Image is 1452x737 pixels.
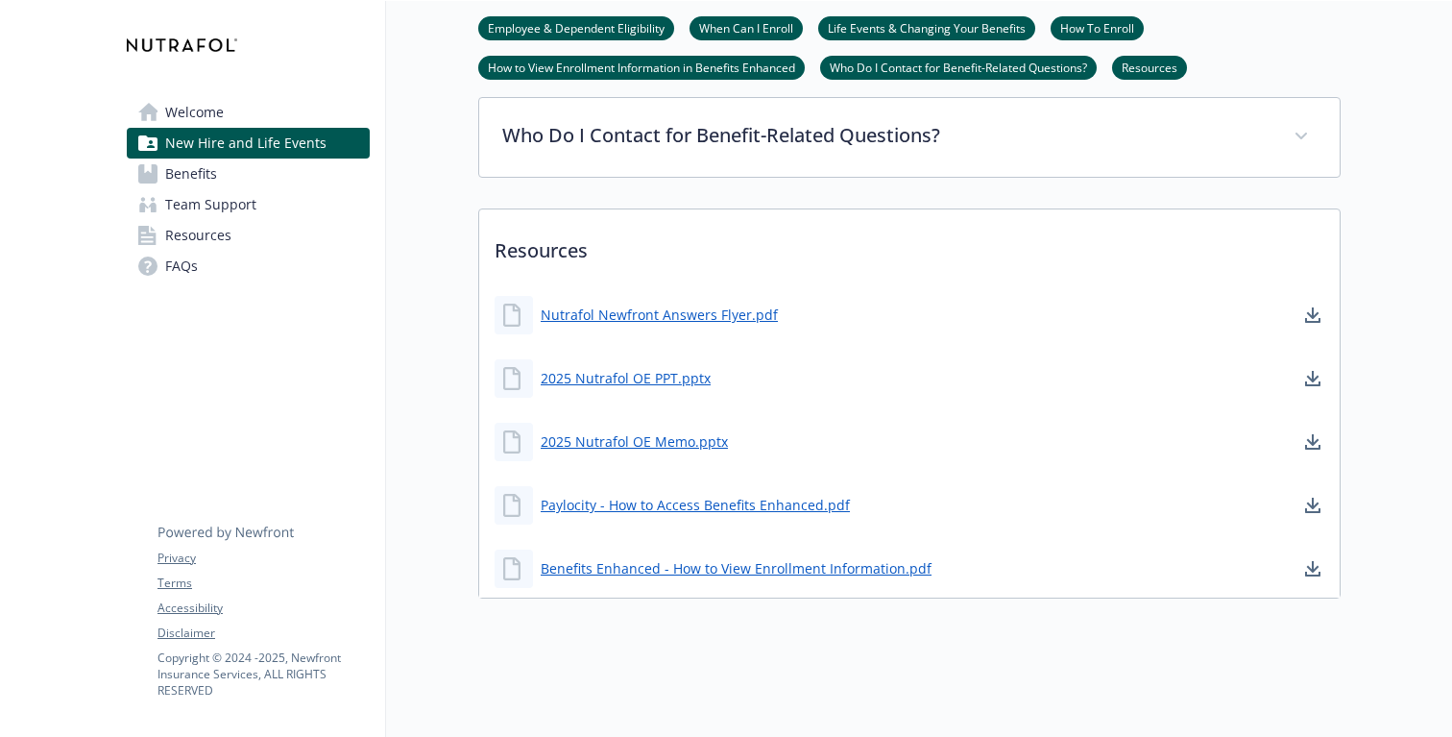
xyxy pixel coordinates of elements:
a: Team Support [127,189,370,220]
a: 2025 Nutrafol OE Memo.pptx [541,431,728,452]
a: Resources [1112,58,1187,76]
a: Nutrafol Newfront Answers Flyer.pdf [541,305,778,325]
a: How to View Enrollment Information in Benefits Enhanced [478,58,805,76]
a: download document [1301,494,1324,517]
a: download document [1301,557,1324,580]
a: download document [1301,367,1324,390]
a: Privacy [157,550,369,567]
a: Paylocity - How to Access Benefits Enhanced.pdf [541,495,850,515]
span: Welcome [165,97,224,128]
p: Copyright © 2024 - 2025 , Newfront Insurance Services, ALL RIGHTS RESERVED [157,650,369,699]
span: FAQs [165,251,198,282]
span: Team Support [165,189,256,220]
a: download document [1301,430,1324,454]
span: New Hire and Life Events [165,128,327,159]
a: Benefits Enhanced - How to View Enrollment Information.pdf [541,558,932,578]
a: Accessibility [157,600,369,617]
a: How To Enroll [1051,18,1144,37]
a: Terms [157,575,369,592]
a: Disclaimer [157,625,369,642]
a: When Can I Enroll [690,18,803,37]
a: Who Do I Contact for Benefit-Related Questions? [820,58,1097,76]
span: Resources [165,220,231,251]
a: Life Events & Changing Your Benefits [818,18,1035,37]
div: Who Do I Contact for Benefit-Related Questions? [479,98,1340,177]
p: Resources [479,209,1340,281]
a: Benefits [127,159,370,189]
a: New Hire and Life Events [127,128,370,159]
a: FAQs [127,251,370,282]
a: Employee & Dependent Eligibility [478,18,674,37]
span: Benefits [165,159,217,189]
a: 2025 Nutrafol OE PPT.pptx [541,368,711,388]
a: Resources [127,220,370,251]
p: Who Do I Contact for Benefit-Related Questions? [502,121,1270,150]
a: download document [1301,304,1324,327]
a: Welcome [127,97,370,128]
